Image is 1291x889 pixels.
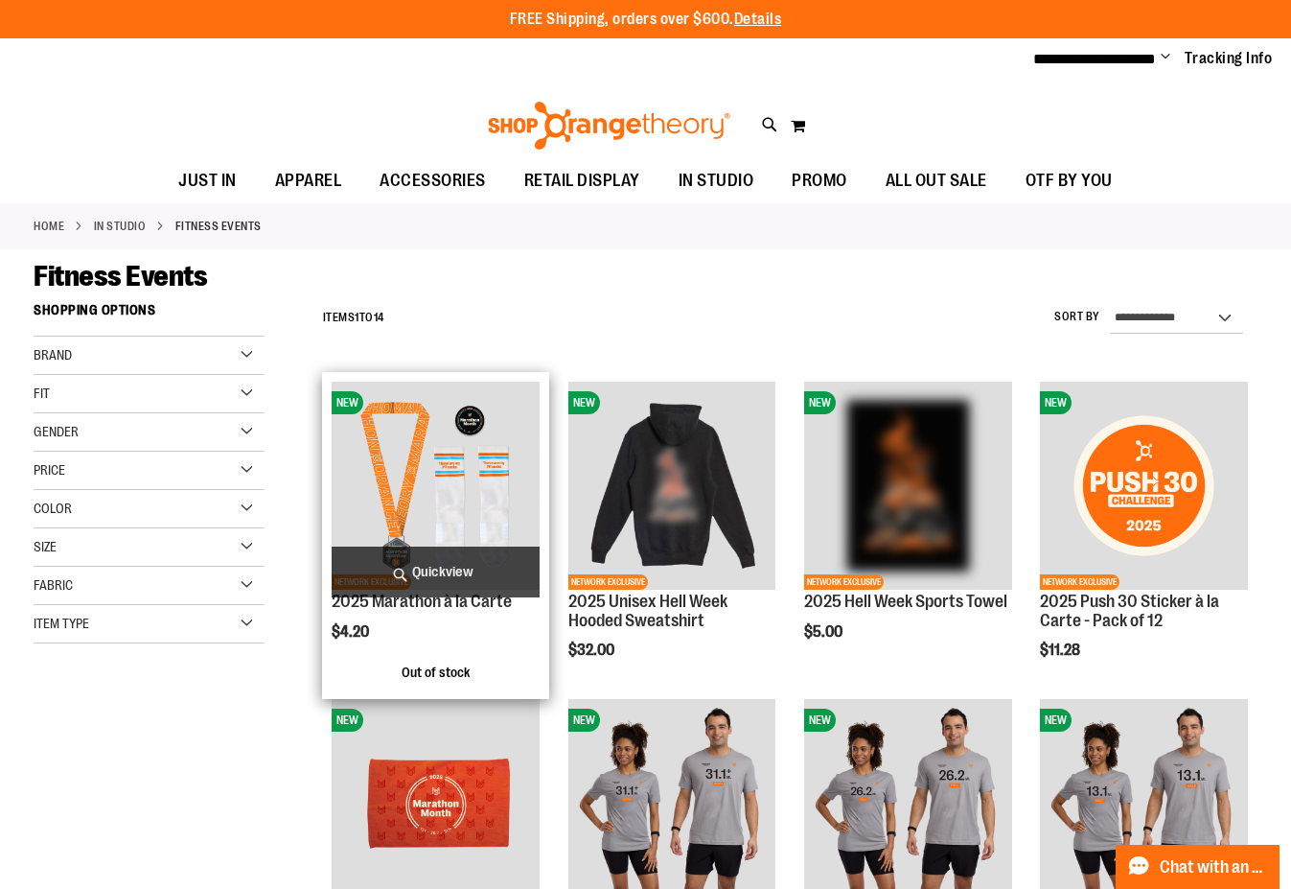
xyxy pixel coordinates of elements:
strong: Shopping Options [34,293,265,337]
span: NEW [804,391,836,414]
span: 14 [374,311,384,324]
span: RETAIL DISPLAY [524,159,640,202]
div: product [795,372,1022,689]
a: Tracking Info [1185,48,1273,69]
img: 2025 Marathon à la Carte [332,382,540,590]
span: APPAREL [275,159,342,202]
span: NEW [568,709,600,732]
a: Quickview [332,547,540,597]
span: NETWORK EXCLUSIVE [568,574,648,590]
strong: Fitness Events [175,218,262,235]
span: Chat with an Expert [1160,858,1268,877]
span: NETWORK EXCLUSIVE [804,574,884,590]
span: Price [34,462,65,478]
span: Fitness Events [34,260,207,292]
div: product [322,372,549,698]
span: NETWORK EXCLUSIVE [1040,574,1119,590]
span: Item Type [34,616,89,631]
a: 2025 Marathon à la Carte [332,592,512,611]
img: 2025 Hell Week Sports Towel [804,382,1012,590]
a: 2025 Unisex Hell Week Hooded Sweatshirt [568,592,727,630]
label: Sort By [1054,309,1100,325]
span: JUST IN [178,159,237,202]
span: $4.20 [332,623,372,641]
span: NEW [1040,391,1072,414]
p: FREE Shipping, orders over $600. [510,9,782,31]
div: product [1030,372,1257,708]
a: 2025 Hell Week Hooded SweatshirtNEWNETWORK EXCLUSIVE [568,382,776,593]
a: 2025 Hell Week Sports Towel [804,592,1007,611]
span: NEW [804,709,836,732]
span: $32.00 [568,642,617,659]
div: product [559,372,786,708]
a: 2025 Push 30 Sticker à la Carte - Pack of 12 [1040,592,1219,630]
span: $5.00 [804,623,845,641]
a: Details [734,11,782,28]
span: NEW [332,391,363,414]
span: OTF BY YOU [1026,159,1113,202]
a: 2025 Marathon à la CarteNEWNETWORK EXCLUSIVE [332,382,540,593]
span: NEW [568,391,600,414]
span: Gender [34,424,79,439]
span: NEW [332,709,363,732]
img: 2025 Push 30 Sticker à la Carte - Pack of 12 [1040,382,1248,590]
span: Out of stock [402,665,470,680]
span: NEW [1040,709,1072,732]
span: PROMO [792,159,847,202]
button: Chat with an Expert [1116,845,1280,889]
span: ALL OUT SALE [886,159,987,202]
span: Fit [34,386,50,401]
span: ACCESSORIES [380,159,486,202]
span: Size [34,539,57,554]
button: Account menu [1161,49,1170,68]
img: Shop Orangetheory [485,102,733,150]
h2: Items to [323,303,384,333]
a: Home [34,218,64,235]
a: 2025 Hell Week Sports TowelNEWNETWORK EXCLUSIVE [804,382,1012,593]
a: IN STUDIO [94,218,147,235]
span: IN STUDIO [679,159,754,202]
span: Brand [34,347,72,363]
a: 2025 Push 30 Sticker à la Carte - Pack of 12NEWNETWORK EXCLUSIVE [1040,382,1248,593]
span: Color [34,501,72,516]
span: $11.28 [1040,642,1083,659]
span: Fabric [34,577,73,593]
img: 2025 Hell Week Hooded Sweatshirt [568,382,776,590]
span: 1 [355,311,359,324]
